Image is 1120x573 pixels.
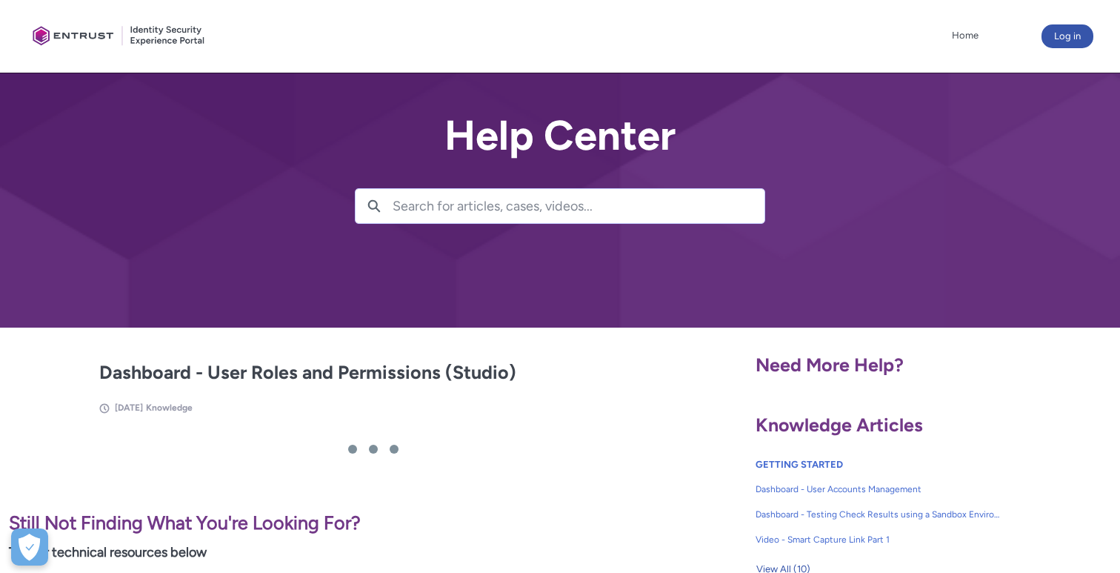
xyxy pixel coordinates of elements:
[756,414,923,436] span: Knowledge Articles
[756,502,1001,527] a: Dashboard - Testing Check Results using a Sandbox Environment
[948,24,982,47] a: Home
[9,543,738,563] p: Try our technical resources below
[393,189,764,223] input: Search for articles, cases, videos...
[1041,24,1093,48] button: Log in
[756,483,1001,496] span: Dashboard - User Accounts Management
[9,509,738,537] p: Still Not Finding What You're Looking For?
[11,529,48,566] div: Cookie Preferences
[756,354,904,376] span: Need More Help?
[756,533,1001,546] span: Video - Smart Capture Link Part 1
[756,477,1001,502] a: Dashboard - User Accounts Management
[356,189,393,223] button: Search
[756,459,843,470] a: GETTING STARTED
[115,403,143,413] span: [DATE]
[355,113,765,159] h2: Help Center
[11,529,48,566] button: Open Preferences
[99,359,647,387] h2: Dashboard - User Roles and Permissions (Studio)
[756,508,1001,521] span: Dashboard - Testing Check Results using a Sandbox Environment
[756,527,1001,552] a: Video - Smart Capture Link Part 1
[146,401,193,414] li: Knowledge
